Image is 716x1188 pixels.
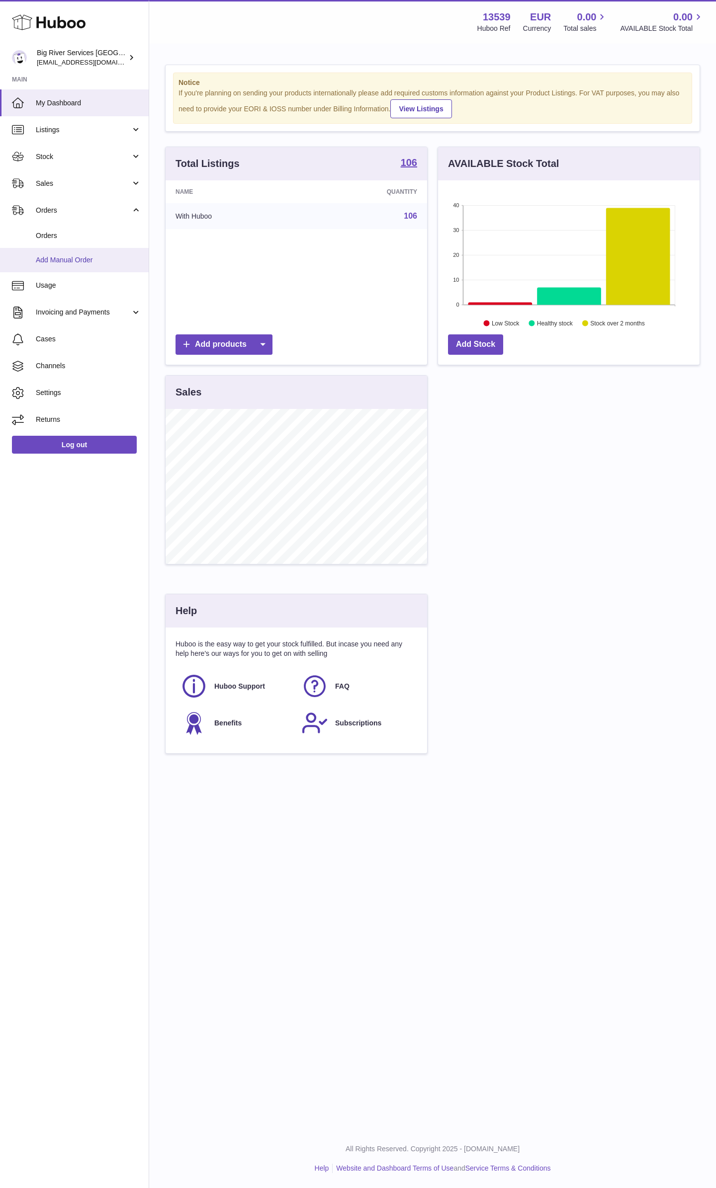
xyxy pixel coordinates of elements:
strong: 106 [401,158,417,167]
span: Orders [36,231,141,240]
span: Usage [36,281,141,290]
strong: 13539 [483,10,511,24]
span: Cases [36,334,141,344]
span: Total sales [563,24,608,33]
a: 106 [404,212,417,220]
a: Help [315,1164,329,1172]
div: Currency [523,24,551,33]
p: All Rights Reserved. Copyright 2025 - [DOMAIN_NAME] [157,1144,708,1154]
span: Invoicing and Payments [36,308,131,317]
h3: Sales [176,386,201,399]
p: Huboo is the easy way to get your stock fulfilled. But incase you need any help here's our ways f... [176,639,417,658]
span: Settings [36,388,141,397]
h3: Total Listings [176,157,240,170]
span: 0.00 [577,10,597,24]
a: Add Stock [448,334,503,355]
div: Big River Services [GEOGRAPHIC_DATA] [37,48,126,67]
strong: EUR [530,10,551,24]
a: 0.00 AVAILABLE Stock Total [620,10,704,33]
span: Benefits [214,718,242,728]
span: My Dashboard [36,98,141,108]
div: Huboo Ref [477,24,511,33]
span: Huboo Support [214,682,265,691]
span: Add Manual Order [36,255,141,265]
a: View Listings [390,99,451,118]
span: Subscriptions [335,718,381,728]
h3: Help [176,604,197,618]
text: Stock over 2 months [590,319,644,326]
a: FAQ [301,673,412,700]
a: Benefits [180,710,291,736]
text: 40 [453,202,459,208]
a: Add products [176,334,272,355]
span: Sales [36,179,131,188]
text: Healthy stock [537,319,573,326]
td: With Huboo [166,203,303,229]
a: Website and Dashboard Terms of Use [336,1164,453,1172]
a: Subscriptions [301,710,412,736]
text: 20 [453,252,459,258]
span: Listings [36,125,131,135]
h3: AVAILABLE Stock Total [448,157,559,170]
span: Returns [36,415,141,424]
div: If you're planning on sending your products internationally please add required customs informati... [179,88,687,118]
a: Service Terms & Conditions [465,1164,551,1172]
img: de-logistics@bigriverintl.com [12,50,27,65]
th: Name [166,180,303,203]
th: Quantity [303,180,427,203]
span: FAQ [335,682,350,691]
span: [EMAIL_ADDRESS][DOMAIN_NAME] [37,58,146,66]
a: 106 [401,158,417,169]
span: Channels [36,361,141,371]
text: 30 [453,227,459,233]
span: 0.00 [673,10,693,24]
a: Huboo Support [180,673,291,700]
a: Log out [12,436,137,454]
span: Orders [36,206,131,215]
span: Stock [36,152,131,161]
li: and [333,1164,550,1173]
text: 10 [453,277,459,283]
strong: Notice [179,78,687,87]
span: AVAILABLE Stock Total [620,24,704,33]
a: 0.00 Total sales [563,10,608,33]
text: 0 [456,302,459,308]
text: Low Stock [492,319,520,326]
